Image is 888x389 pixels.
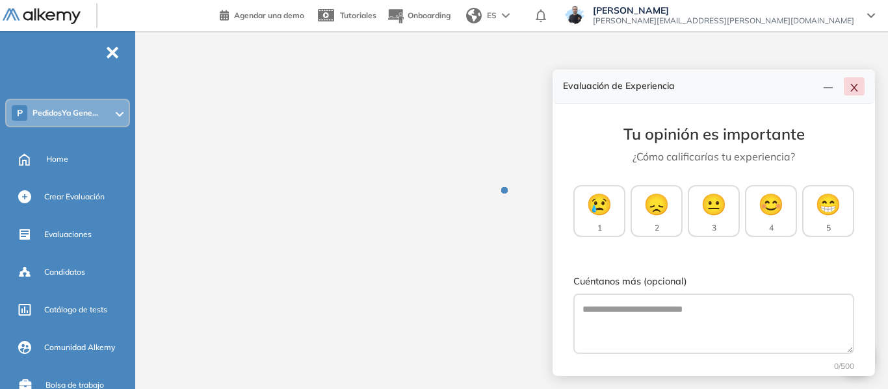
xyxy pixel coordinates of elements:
[769,222,774,234] span: 4
[466,8,482,23] img: world
[487,10,497,21] span: ES
[46,153,68,165] span: Home
[593,16,854,26] span: [PERSON_NAME][EMAIL_ADDRESS][PERSON_NAME][DOMAIN_NAME]
[823,82,833,93] span: line
[745,185,797,237] button: 😊4
[3,8,81,25] img: Logo
[593,5,854,16] span: [PERSON_NAME]
[712,222,716,234] span: 3
[631,185,683,237] button: 😞2
[573,360,854,372] div: 0 /500
[586,188,612,220] span: 😢
[44,266,85,278] span: Candidatos
[44,304,107,316] span: Catálogo de tests
[387,2,451,30] button: Onboarding
[573,125,854,144] h3: Tu opinión es importante
[701,188,727,220] span: 😐
[802,185,854,237] button: 😁5
[408,10,451,20] span: Onboarding
[818,77,839,95] button: line
[33,108,98,118] span: PedidosYa Gene...
[597,222,602,234] span: 1
[340,10,376,20] span: Tutoriales
[44,342,115,353] span: Comunidad Alkemy
[573,275,854,289] label: Cuéntanos más (opcional)
[573,149,854,164] p: ¿Cómo calificarías tu experiencia?
[44,229,92,240] span: Evaluaciones
[849,82,859,93] span: close
[844,77,865,95] button: close
[826,222,831,234] span: 5
[44,191,105,203] span: Crear Evaluación
[234,10,304,20] span: Agendar una demo
[758,188,784,220] span: 😊
[563,81,818,92] h4: Evaluación de Experiencia
[502,13,510,18] img: arrow
[644,188,670,220] span: 😞
[688,185,740,237] button: 😐3
[655,222,659,234] span: 2
[220,6,304,22] a: Agendar una demo
[17,108,23,118] span: P
[815,188,841,220] span: 😁
[573,185,625,237] button: 😢1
